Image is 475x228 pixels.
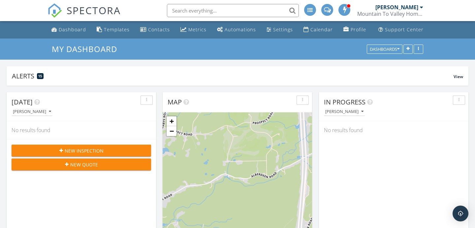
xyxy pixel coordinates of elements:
[310,26,333,33] div: Calendar
[12,158,151,170] button: New Quote
[12,71,454,80] div: Alerts
[453,206,468,221] div: Open Intercom Messenger
[49,24,89,36] a: Dashboard
[324,107,365,116] button: [PERSON_NAME]
[70,161,98,168] span: New Quote
[214,24,259,36] a: Automations (Basic)
[13,109,51,114] div: [PERSON_NAME]
[188,26,206,33] div: Metrics
[264,24,296,36] a: Settings
[12,145,151,157] button: New Inspection
[370,47,399,51] div: Dashboards
[367,44,402,54] button: Dashboards
[225,26,256,33] div: Automations
[138,24,173,36] a: Contacts
[454,74,463,79] span: View
[59,26,86,33] div: Dashboard
[94,24,132,36] a: Templates
[7,121,156,139] div: No results found
[47,3,62,18] img: The Best Home Inspection Software - Spectora
[341,24,369,36] a: Company Profile
[376,24,426,36] a: Support Center
[301,24,335,36] a: Calendar
[167,4,299,17] input: Search everything...
[375,4,418,11] div: [PERSON_NAME]
[324,98,365,106] span: In Progress
[167,126,176,136] a: Zoom out
[168,98,182,106] span: Map
[47,9,121,23] a: SPECTORA
[357,11,423,17] div: Mountain To Valley Home Inspections, LLC.
[385,26,424,33] div: Support Center
[67,3,121,17] span: SPECTORA
[12,107,52,116] button: [PERSON_NAME]
[178,24,209,36] a: Metrics
[148,26,170,33] div: Contacts
[52,43,123,54] a: My Dashboard
[104,26,130,33] div: Templates
[167,116,176,126] a: Zoom in
[351,26,366,33] div: Profile
[12,98,33,106] span: [DATE]
[65,147,104,154] span: New Inspection
[273,26,293,33] div: Settings
[319,121,468,139] div: No results found
[325,109,364,114] div: [PERSON_NAME]
[38,74,42,78] span: 15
